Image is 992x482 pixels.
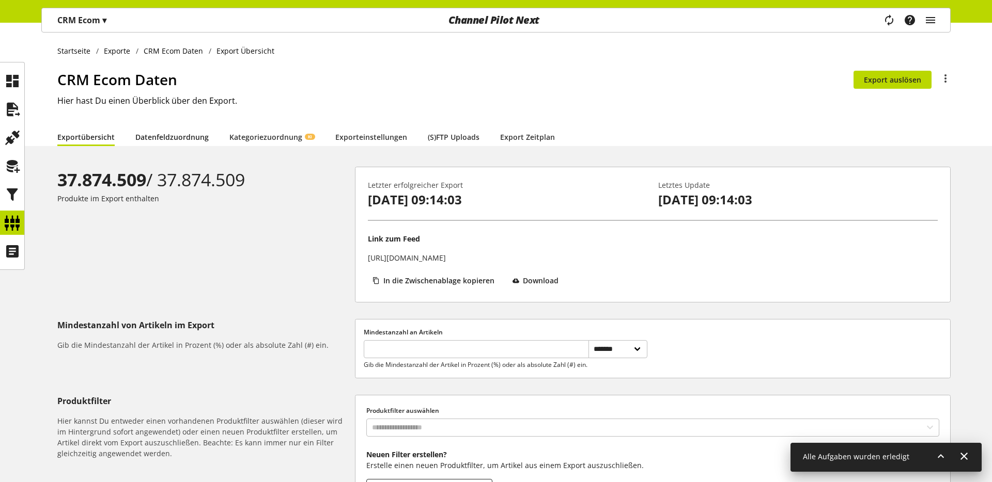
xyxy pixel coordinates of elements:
p: Link zum Feed [368,233,420,244]
p: Produkte im Export enthalten [57,193,351,204]
p: Letzter erfolgreicher Export [368,180,647,190]
label: Produktfilter auswählen [366,406,939,415]
a: Exporte [99,45,136,56]
span: Download [523,275,559,286]
p: Letztes Update [658,180,938,190]
b: 37.874.509 [57,168,146,191]
p: [DATE] 09:14:03 [368,190,647,209]
a: Download [508,271,568,293]
p: Erstelle einen neuen Produktfilter, um Artikel aus einem Export auszuschließen. [366,460,939,471]
span: Exporte [104,45,130,56]
h6: Gib die Mindestanzahl der Artikel in Prozent (%) oder als absolute Zahl (#) ein. [57,340,351,350]
p: [URL][DOMAIN_NAME] [368,252,446,263]
a: Exporteinstellungen [335,132,407,142]
button: Export auslösen [854,71,932,89]
h6: Hier kannst Du entweder einen vorhandenen Produktfilter auswählen (dieser wird im Hintergrund sof... [57,415,351,459]
a: Export Zeitplan [500,132,555,142]
p: CRM Ecom [57,14,106,26]
div: / 37.874.509 [57,167,351,193]
a: (S)FTP Uploads [428,132,479,142]
a: Startseite [57,45,96,56]
nav: main navigation [41,8,951,33]
button: Download [508,271,568,290]
span: KI [308,134,312,140]
p: [DATE] 09:14:03 [658,190,938,209]
span: Alle Aufgaben wurden erledigt [803,452,909,461]
h5: Mindestanzahl von Artikeln im Export [57,319,351,331]
button: In die Zwischenablage kopieren [368,271,504,290]
label: Mindestanzahl an Artikeln [364,328,647,337]
p: Gib die Mindestanzahl der Artikel in Prozent (%) oder als absolute Zahl (#) ein. [364,360,588,369]
a: Datenfeldzuordnung [135,132,209,142]
span: In die Zwischenablage kopieren [383,275,494,286]
h1: CRM Ecom Daten [57,69,854,90]
h5: Produktfilter [57,395,351,407]
b: Neuen Filter erstellen? [366,449,447,459]
span: Startseite [57,45,90,56]
h2: Hier hast Du einen Überblick über den Export. [57,94,951,107]
span: ▾ [102,14,106,26]
a: Exportübersicht [57,132,115,142]
span: Export auslösen [864,74,921,85]
a: KategoriezuordnungKI [229,132,315,142]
